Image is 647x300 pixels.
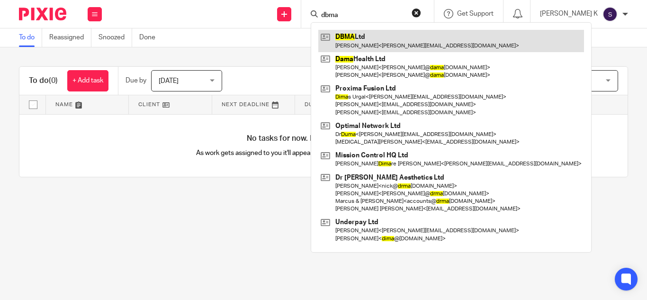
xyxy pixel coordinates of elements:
[139,28,162,47] a: Done
[19,28,42,47] a: To do
[49,77,58,84] span: (0)
[67,70,108,91] a: + Add task
[540,9,598,18] p: [PERSON_NAME] K
[171,148,476,158] p: As work gets assigned to you it'll appear here automatically, helping you stay organised.
[49,28,91,47] a: Reassigned
[19,8,66,20] img: Pixie
[99,28,132,47] a: Snoozed
[457,10,494,17] span: Get Support
[320,11,405,20] input: Search
[602,7,618,22] img: svg%3E
[126,76,146,85] p: Due by
[159,78,179,84] span: [DATE]
[412,8,421,18] button: Clear
[19,134,628,144] h4: No tasks for now. Relax and enjoy your day!
[29,76,58,86] h1: To do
